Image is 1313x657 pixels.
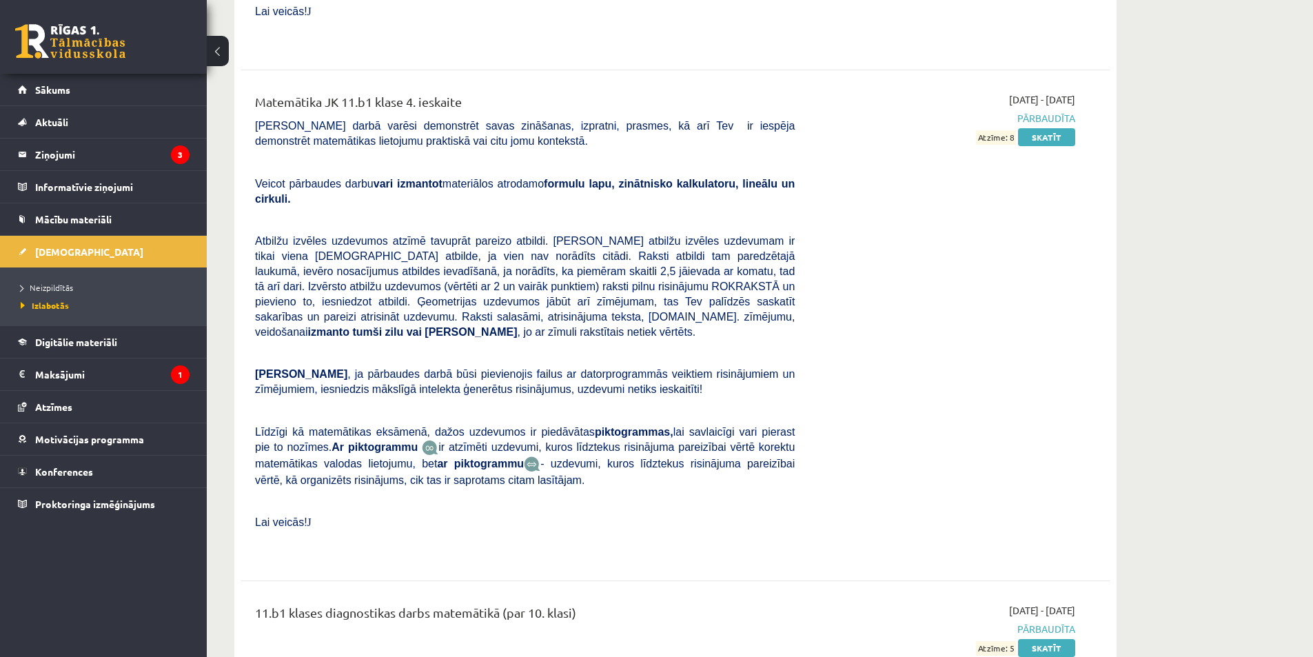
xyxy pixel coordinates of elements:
[21,282,73,293] span: Neizpildītās
[352,326,517,338] b: tumši zilu vai [PERSON_NAME]
[171,145,190,164] i: 3
[35,83,70,96] span: Sākums
[308,326,349,338] b: izmanto
[1018,639,1075,657] a: Skatīt
[15,24,125,59] a: Rīgas 1. Tālmācības vidusskola
[18,358,190,390] a: Maksājumi1
[18,74,190,105] a: Sākums
[255,235,795,338] span: Atbilžu izvēles uzdevumos atzīmē tavuprāt pareizo atbildi. [PERSON_NAME] atbilžu izvēles uzdevuma...
[255,6,307,17] span: Lai veicās!
[35,358,190,390] legend: Maksājumi
[255,426,795,453] span: Līdzīgi kā matemātikas eksāmenā, dažos uzdevumos ir piedāvātas lai savlaicīgi vari pierast pie to...
[18,326,190,358] a: Digitālie materiāli
[307,6,312,17] span: J
[255,368,347,380] span: [PERSON_NAME]
[21,299,193,312] a: Izlabotās
[255,92,795,118] div: Matemātika JK 11.b1 klase 4. ieskaite
[35,401,72,413] span: Atzīmes
[255,120,795,147] span: [PERSON_NAME] darbā varēsi demonstrēt savas zināšanas, izpratni, prasmes, kā arī Tev ir iespēja d...
[1009,92,1075,107] span: [DATE] - [DATE]
[35,433,144,445] span: Motivācijas programma
[18,106,190,138] a: Aktuāli
[255,178,795,205] span: Veicot pārbaudes darbu materiālos atrodamo
[1009,603,1075,618] span: [DATE] - [DATE]
[18,171,190,203] a: Informatīvie ziņojumi
[422,440,438,456] img: JfuEzvunn4EvwAAAAASUVORK5CYII=
[255,516,307,528] span: Lai veicās!
[255,603,795,629] div: 11.b1 klases diagnostikas darbs matemātikā (par 10. klasi)
[815,622,1075,636] span: Pārbaudīta
[332,441,418,453] b: Ar piktogrammu
[595,426,673,438] b: piktogrammas,
[1018,128,1075,146] a: Skatīt
[18,203,190,235] a: Mācību materiāli
[171,365,190,384] i: 1
[18,391,190,423] a: Atzīmes
[35,498,155,510] span: Proktoringa izmēģinājums
[35,336,117,348] span: Digitālie materiāli
[35,465,93,478] span: Konferences
[18,488,190,520] a: Proktoringa izmēģinājums
[255,441,795,469] span: ir atzīmēti uzdevumi, kuros līdztekus risinājuma pareizībai vērtē korektu matemātikas valodas lie...
[437,458,524,469] b: ar piktogrammu
[35,116,68,128] span: Aktuāli
[35,245,143,258] span: [DEMOGRAPHIC_DATA]
[35,139,190,170] legend: Ziņojumi
[18,236,190,267] a: [DEMOGRAPHIC_DATA]
[524,456,540,472] img: wKvN42sLe3LLwAAAABJRU5ErkJggg==
[18,139,190,170] a: Ziņojumi3
[815,111,1075,125] span: Pārbaudīta
[21,281,193,294] a: Neizpildītās
[374,178,442,190] b: vari izmantot
[255,368,795,395] span: , ja pārbaudes darbā būsi pievienojis failus ar datorprogrammās veiktiem risinājumiem un zīmējumi...
[307,516,312,528] span: J
[255,178,795,205] b: formulu lapu, zinātnisko kalkulatoru, lineālu un cirkuli.
[18,423,190,455] a: Motivācijas programma
[976,641,1016,656] span: Atzīme: 5
[35,213,112,225] span: Mācību materiāli
[18,456,190,487] a: Konferences
[21,300,69,311] span: Izlabotās
[35,171,190,203] legend: Informatīvie ziņojumi
[976,130,1016,145] span: Atzīme: 8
